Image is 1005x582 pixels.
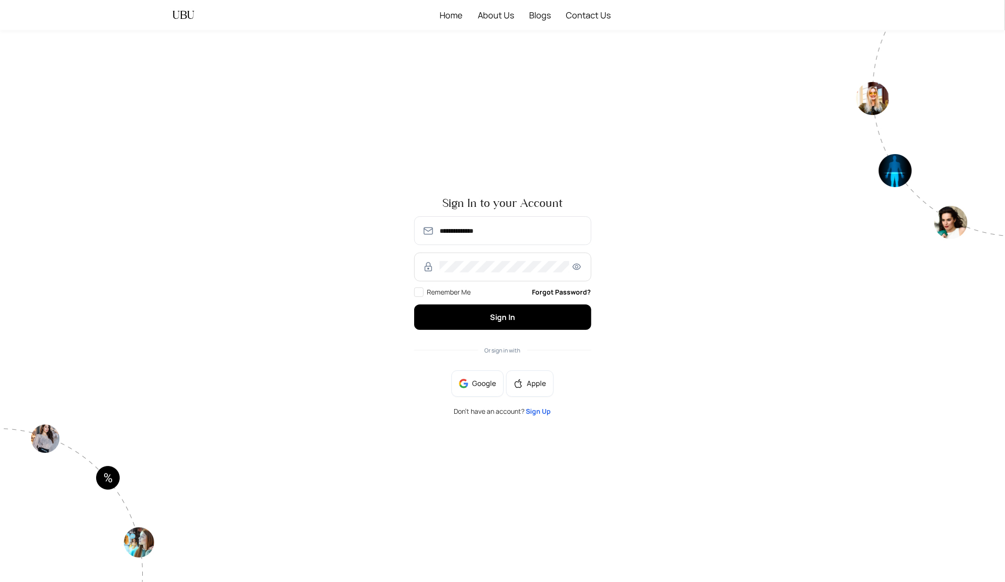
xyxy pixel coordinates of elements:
[856,30,1005,239] img: authpagecirlce2-Tt0rwQ38.png
[514,379,523,388] span: apple
[454,408,551,415] span: Don’t have an account?
[472,378,496,389] span: Google
[423,261,434,272] img: RzWbU6KsXbv8M5bTtlu7p38kHlzSfb4MlcTUAAAAASUVORK5CYII=
[427,287,471,296] span: Remember Me
[459,379,468,388] img: google-BnAmSPDJ.png
[414,304,591,329] button: Sign In
[532,287,591,297] a: Forgot Password?
[414,197,591,209] span: Sign In to your Account
[571,262,582,271] span: eye
[485,346,521,354] span: Or sign in with
[490,312,515,322] span: Sign In
[451,370,504,397] button: Google
[423,225,434,237] img: SmmOVPU3il4LzjOz1YszJ8A9TzvK+6qU9RAAAAAElFTkSuQmCC
[506,370,554,397] button: appleApple
[527,378,546,389] span: Apple
[526,407,551,416] a: Sign Up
